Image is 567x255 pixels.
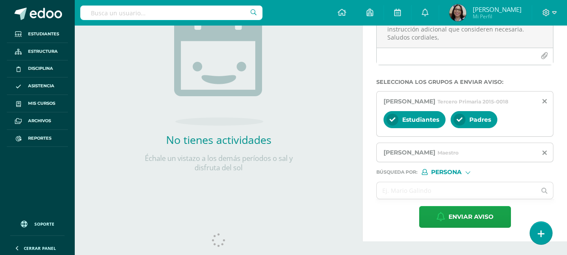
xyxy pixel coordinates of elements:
button: Enviar aviso [419,206,511,228]
img: no_activities.png [174,6,263,126]
a: Disciplina [7,60,68,78]
a: Reportes [7,130,68,147]
span: Persona [431,170,462,175]
span: Tercero Primaria 2015-0018 [437,98,508,105]
span: Estructura [28,48,58,55]
p: Échale un vistazo a los demás períodos o sal y disfruta del sol [134,154,304,172]
span: Búsqueda por : [376,170,417,175]
span: Mi Perfil [473,13,522,20]
span: Soporte [34,221,54,227]
span: Maestro [437,149,459,156]
span: [PERSON_NAME] [384,149,435,156]
span: Asistencia [28,83,54,89]
a: Soporte [10,212,65,233]
input: Ej. Mario Galindo [377,182,536,199]
input: Busca un usuario... [80,6,262,20]
span: Estudiantes [402,116,439,123]
textarea: Estimados padres/madres de familia: Reciban un cordial saludo. Les informamos que, durante la rev... [377,5,553,48]
span: Estudiantes [28,31,59,37]
span: Reportes [28,135,51,142]
a: Asistencia [7,77,68,95]
a: Estructura [7,43,68,60]
span: Mis cursos [28,100,55,107]
label: Selecciona los grupos a enviar aviso : [376,79,553,85]
a: Mis cursos [7,95,68,112]
span: Padres [469,116,491,123]
h2: No tienes actividades [134,132,304,147]
span: [PERSON_NAME] [473,5,522,14]
span: [PERSON_NAME] [384,97,435,105]
span: Archivos [28,117,51,124]
div: [object Object] [422,169,485,175]
span: Disciplina [28,65,53,72]
img: 71d01d46bb2f8f00ac976f68189e2f2e.png [449,4,466,21]
a: Estudiantes [7,26,68,43]
span: Cerrar panel [24,245,56,251]
span: Enviar aviso [449,206,494,227]
a: Archivos [7,112,68,130]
